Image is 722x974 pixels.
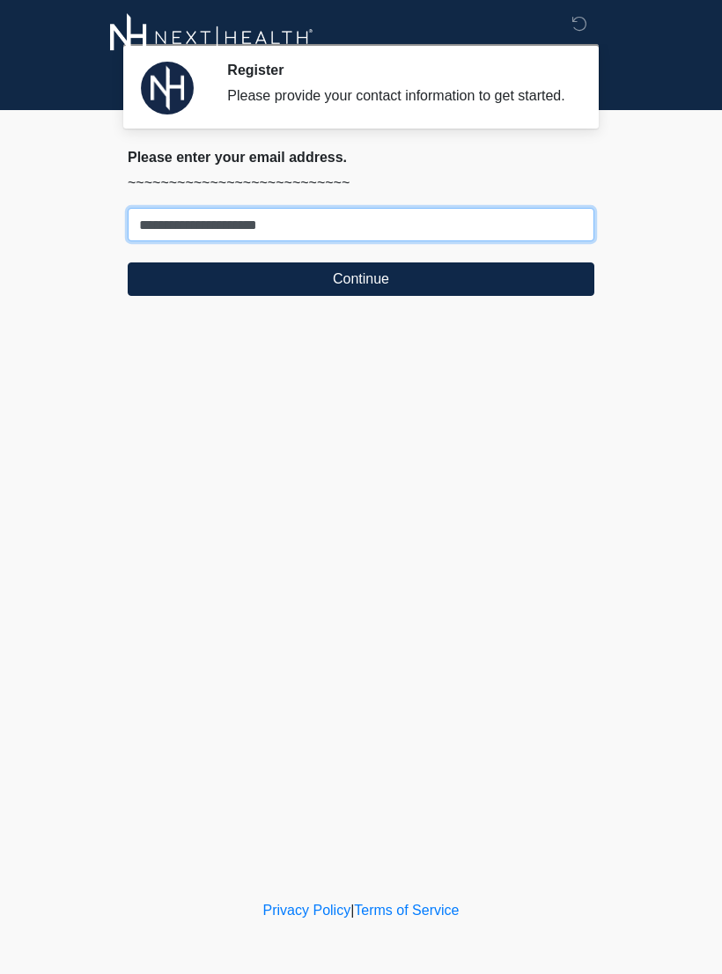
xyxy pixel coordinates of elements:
a: Privacy Policy [263,903,351,918]
div: Please provide your contact information to get started. [227,85,568,107]
img: Agent Avatar [141,62,194,114]
p: ~~~~~~~~~~~~~~~~~~~~~~~~~~~ [128,173,594,194]
h2: Please enter your email address. [128,149,594,166]
a: Terms of Service [354,903,459,918]
a: | [350,903,354,918]
button: Continue [128,262,594,296]
img: Next-Health Logo [110,13,313,62]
